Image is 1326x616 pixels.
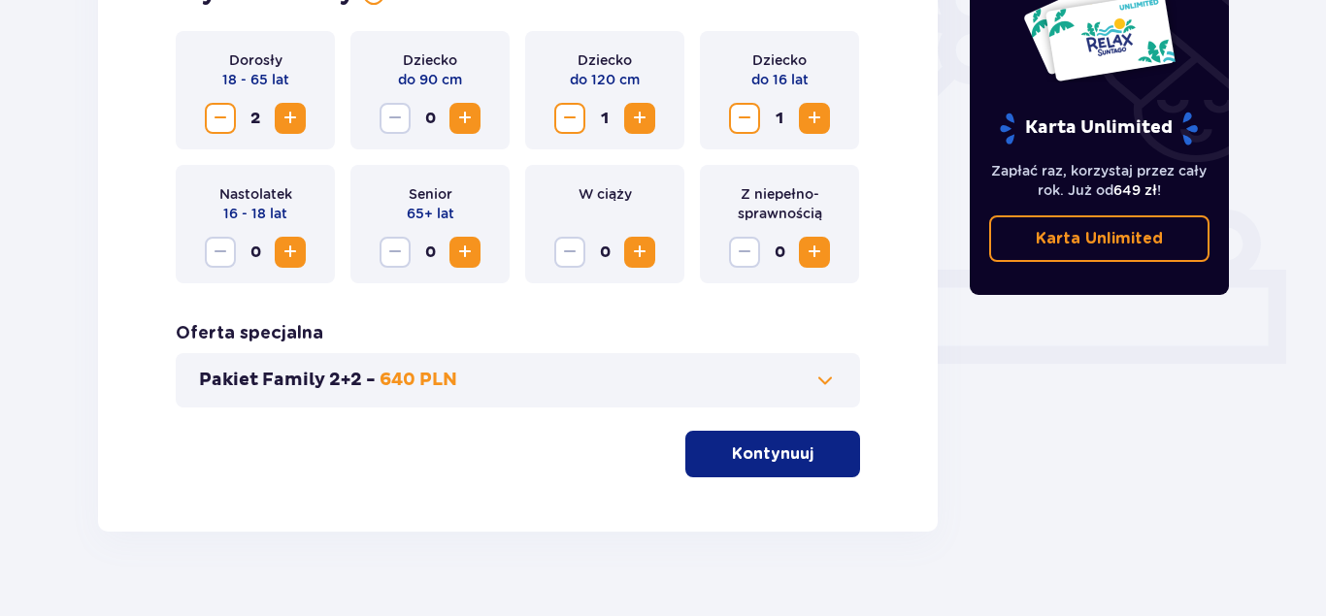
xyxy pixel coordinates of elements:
p: do 16 lat [751,70,809,89]
a: Karta Unlimited [989,215,1210,262]
button: Decrease [380,103,411,134]
button: Increase [799,103,830,134]
span: 649 zł [1113,182,1157,198]
p: Senior [409,184,452,204]
p: do 120 cm [570,70,640,89]
span: 0 [414,237,446,268]
button: Increase [449,237,481,268]
button: Decrease [554,103,585,134]
p: W ciąży [579,184,632,204]
p: Pakiet Family 2+2 - [199,369,376,392]
button: Pakiet Family 2+2 -640 PLN [199,369,837,392]
p: 65+ lat [407,204,454,223]
p: Nastolatek [219,184,292,204]
p: 16 - 18 lat [223,204,287,223]
p: 640 PLN [380,369,457,392]
p: Oferta specjalna [176,322,323,345]
p: Z niepełno­sprawnością [715,184,844,223]
span: 1 [764,103,795,134]
p: Dziecko [403,50,457,70]
button: Decrease [205,103,236,134]
p: Kontynuuj [732,443,813,465]
p: Dorosły [229,50,282,70]
p: 18 - 65 lat [222,70,289,89]
span: 2 [240,103,271,134]
button: Increase [449,103,481,134]
p: Dziecko [578,50,632,70]
span: 1 [589,103,620,134]
button: Decrease [554,237,585,268]
button: Decrease [729,237,760,268]
span: 0 [414,103,446,134]
span: 0 [589,237,620,268]
button: Increase [624,103,655,134]
p: Karta Unlimited [998,112,1200,146]
button: Decrease [729,103,760,134]
button: Increase [275,103,306,134]
button: Increase [624,237,655,268]
button: Kontynuuj [685,431,860,477]
p: do 90 cm [398,70,462,89]
p: Zapłać raz, korzystaj przez cały rok. Już od ! [989,161,1210,200]
button: Decrease [380,237,411,268]
button: Increase [275,237,306,268]
button: Decrease [205,237,236,268]
p: Karta Unlimited [1036,228,1163,249]
span: 0 [240,237,271,268]
span: 0 [764,237,795,268]
button: Increase [799,237,830,268]
p: Dziecko [752,50,807,70]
